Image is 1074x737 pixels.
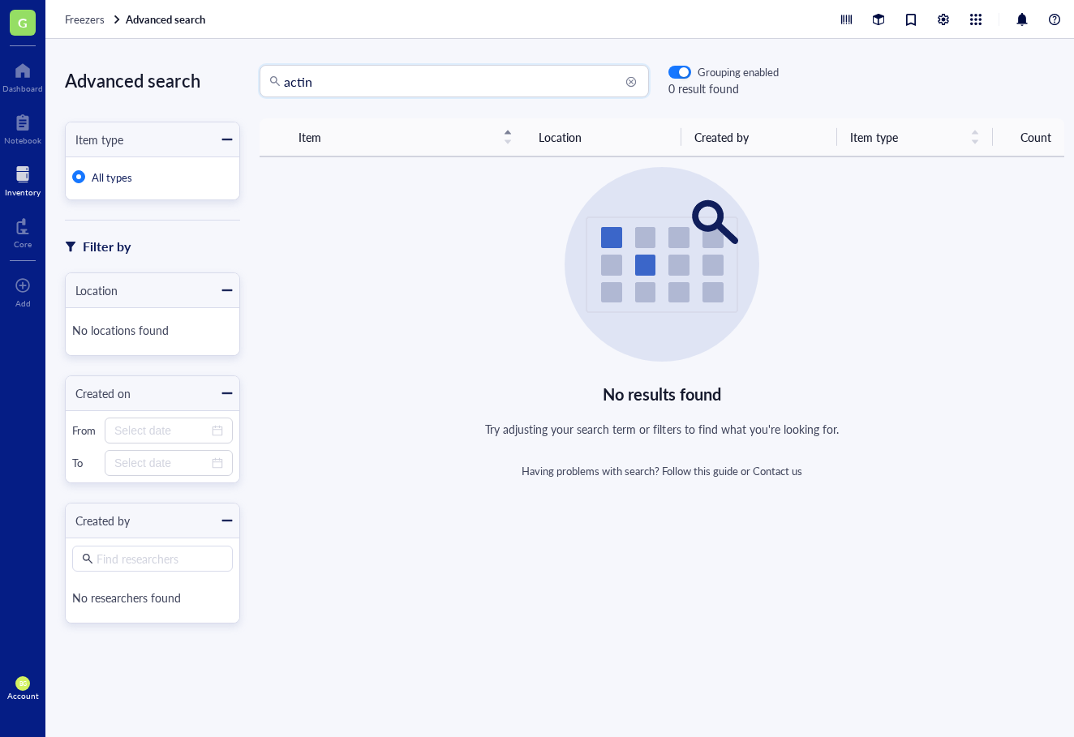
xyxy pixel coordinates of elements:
span: All types [92,169,132,185]
div: Having problems with search? or [522,464,803,478]
span: Item [299,128,493,146]
div: Dashboard [2,84,43,93]
div: Item type [66,131,123,148]
a: Freezers [65,12,122,27]
div: No locations found [72,315,233,349]
div: Notebook [4,135,41,145]
a: Dashboard [2,58,43,93]
a: Core [14,213,32,249]
div: Created on [66,384,131,402]
span: Item type [850,128,960,146]
th: Item [286,118,526,156]
div: Advanced search [65,65,240,96]
div: No results found [603,381,722,407]
div: Try adjusting your search term or filters to find what you're looking for. [485,420,839,438]
div: To [72,456,98,470]
div: Add [15,298,31,308]
th: Created by [681,118,837,156]
div: From [72,423,98,438]
th: Location [526,118,681,156]
div: Inventory [5,187,41,197]
img: Empty state [565,167,759,362]
th: Count [993,118,1064,156]
div: Core [14,239,32,249]
div: Filter by [83,236,131,257]
input: Select date [114,422,208,439]
span: BG [19,680,26,688]
span: Freezers [65,11,105,27]
a: Inventory [5,161,41,197]
div: Account [7,691,39,701]
a: Follow this guide [662,463,738,478]
a: Advanced search [126,12,208,27]
div: Location [66,281,118,299]
span: G [18,12,28,32]
input: Select date [114,454,208,472]
a: Notebook [4,109,41,145]
div: No researchers found [72,582,233,616]
div: Grouping enabled [698,65,779,79]
div: 0 result found [668,79,779,97]
th: Item type [837,118,993,156]
div: Created by [66,512,130,529]
a: Contact us [753,463,802,478]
